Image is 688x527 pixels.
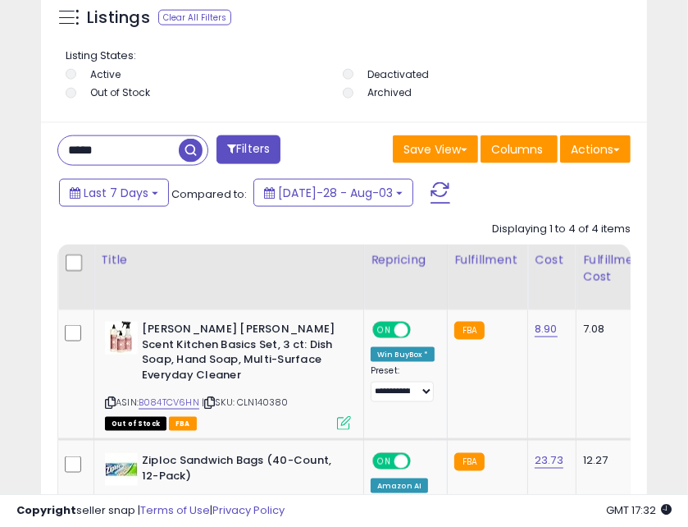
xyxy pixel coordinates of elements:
[371,479,428,493] div: Amazon AI
[140,502,210,518] a: Terms of Use
[606,502,672,518] span: 2025-08-12 17:32 GMT
[90,85,150,99] label: Out of Stock
[216,135,280,164] button: Filters
[171,186,247,202] span: Compared to:
[583,453,640,468] div: 12.27
[367,67,429,81] label: Deactivated
[371,365,435,402] div: Preset:
[142,453,341,488] b: Ziploc Sandwich Bags (40-Count, 12-Pack)
[139,396,199,410] a: B084TCV6HN
[535,321,558,337] a: 8.90
[202,396,289,409] span: | SKU: CLN140380
[90,67,121,81] label: Active
[371,251,440,268] div: Repricing
[142,322,341,387] b: [PERSON_NAME] [PERSON_NAME] Scent Kitchen Basics Set, 3 ct: Dish Soap, Hand Soap, Multi-Surface E...
[66,48,626,64] p: Listing States:
[454,322,485,340] small: FBA
[278,185,393,201] span: [DATE]-28 - Aug-03
[560,135,631,163] button: Actions
[454,251,521,268] div: Fulfillment
[16,503,285,519] div: seller snap | |
[105,322,138,355] img: 410MWeJXFhL._SL40_.jpg
[367,85,412,99] label: Archived
[481,135,558,163] button: Columns
[16,502,76,518] strong: Copyright
[535,452,563,469] a: 23.73
[59,179,169,207] button: Last 7 Days
[158,10,231,25] div: Clear All Filters
[371,347,435,362] div: Win BuyBox *
[105,417,166,431] span: All listings that are currently out of stock and unavailable for purchase on Amazon
[535,251,569,268] div: Cost
[454,453,485,471] small: FBA
[374,323,394,337] span: ON
[583,251,646,286] div: Fulfillment Cost
[169,417,197,431] span: FBA
[492,222,631,237] div: Displaying 1 to 4 of 4 items
[212,502,285,518] a: Privacy Policy
[84,185,148,201] span: Last 7 Days
[374,455,394,469] span: ON
[408,323,435,337] span: OFF
[393,135,478,163] button: Save View
[253,179,413,207] button: [DATE]-28 - Aug-03
[105,453,138,486] img: 51BLPtus1pL._SL40_.jpg
[408,455,435,469] span: OFF
[491,141,543,158] span: Columns
[583,322,640,337] div: 7.08
[101,251,357,268] div: Title
[87,7,150,30] h5: Listings
[105,322,351,428] div: ASIN:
